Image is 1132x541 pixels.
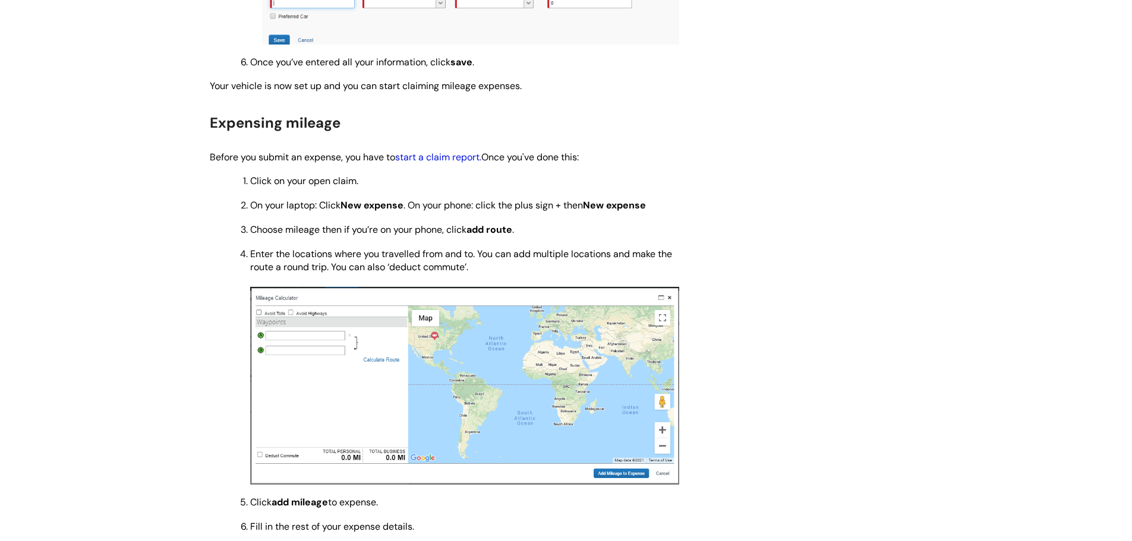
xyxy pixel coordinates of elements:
[340,199,403,211] strong: New expense
[250,496,378,508] span: Click to expense.
[250,248,679,391] span: Enter the locations where you travelled from and to. You can add multiple locations and make the ...
[250,287,679,485] img: KE0Tn_pv8U7WsrdHRqeRbeLbdt1ZKAq_6Q.png
[583,199,646,211] strong: New expense
[210,80,522,92] span: Your vehicle is now set up and you can start claiming mileage expenses.
[210,151,579,163] span: Before you submit an expense, you have to Once you've done this:
[395,151,481,163] a: start a claim report.
[250,56,474,68] span: Once you’ve entered all your information, click .
[210,113,340,132] span: Expensing mileage
[250,175,358,187] span: Click on your open claim.
[250,223,514,236] span: Choose mileage then if you’re on your phone, click .
[272,496,328,508] strong: add mileage
[450,56,472,68] strong: save
[466,223,512,236] strong: add route
[250,199,646,211] span: On your laptop: Click . On your phone: click the plus sign + then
